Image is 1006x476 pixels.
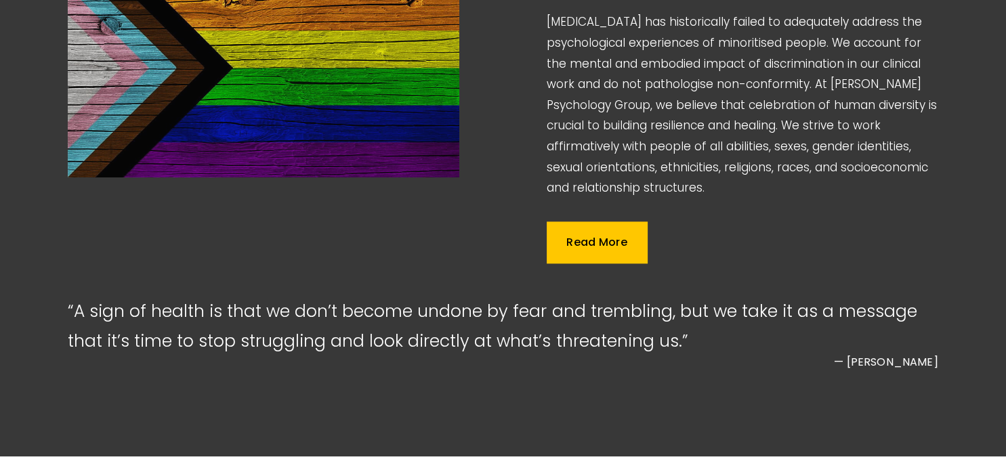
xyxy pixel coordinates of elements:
blockquote: A sign of health is that we don’t become undone by fear and trembling, but we take it as a messag... [68,297,938,358]
p: [MEDICAL_DATA] has historically failed to adequately address the psychological experiences of min... [547,12,938,198]
figcaption: — [PERSON_NAME] [68,357,938,368]
span: ” [682,329,688,353]
span: “ [68,299,74,323]
a: Read More [547,221,648,262]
